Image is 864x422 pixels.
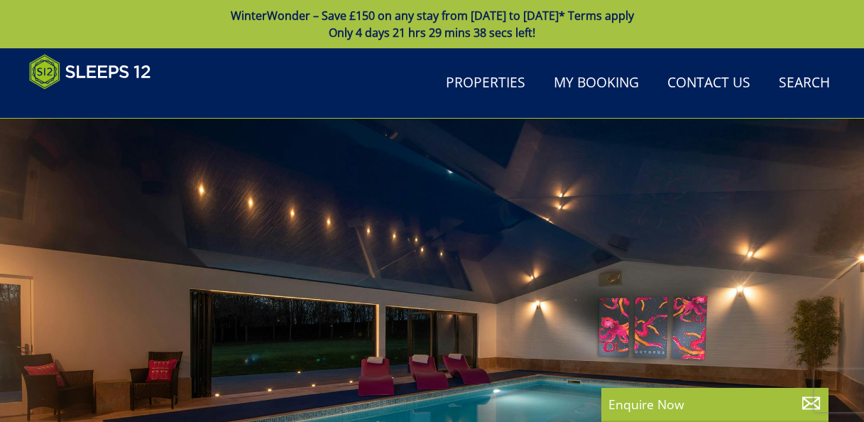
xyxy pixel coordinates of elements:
[662,67,756,99] a: Contact Us
[22,98,171,110] iframe: Customer reviews powered by Trustpilot
[773,67,836,99] a: Search
[329,25,535,40] span: Only 4 days 21 hrs 29 mins 38 secs left!
[548,67,645,99] a: My Booking
[608,395,821,413] p: Enquire Now
[29,54,151,90] img: Sleeps 12
[440,67,531,99] a: Properties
